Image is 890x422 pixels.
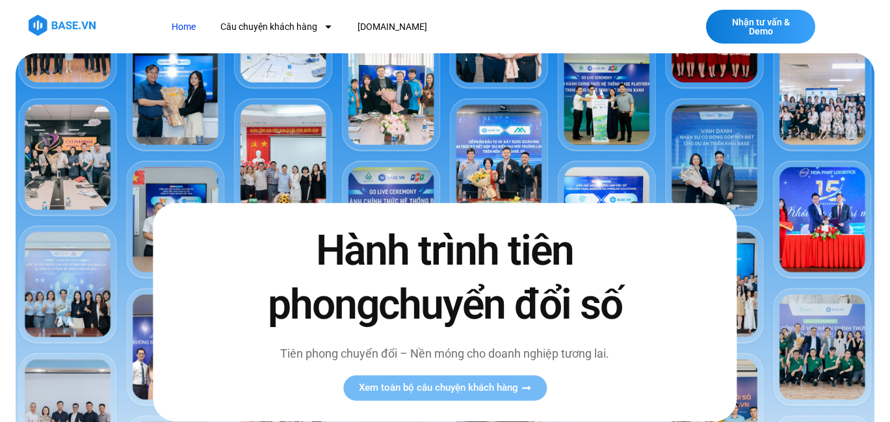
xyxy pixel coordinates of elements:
a: Câu chuyện khách hàng [211,15,343,39]
nav: Menu [162,15,635,39]
span: Nhận tư vấn & Demo [719,18,802,36]
a: [DOMAIN_NAME] [348,15,437,39]
a: Nhận tư vấn & Demo [706,10,815,44]
a: Xem toàn bộ câu chuyện khách hàng [343,376,547,401]
a: Home [162,15,205,39]
span: chuyển đổi số [378,280,622,329]
span: Xem toàn bộ câu chuyện khách hàng [359,384,518,393]
h2: Hành trình tiên phong [253,224,636,332]
p: Tiên phong chuyển đổi – Nền móng cho doanh nghiệp tương lai. [253,345,636,363]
